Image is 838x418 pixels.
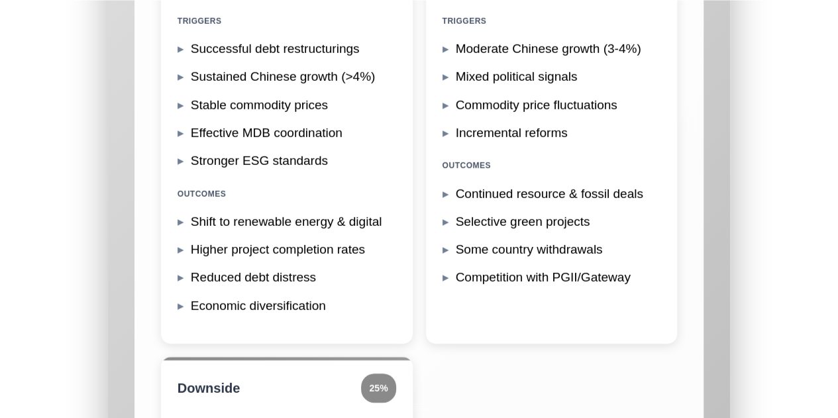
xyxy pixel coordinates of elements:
[178,211,396,233] li: Shift to renewable energy & digital
[178,150,396,172] li: Stronger ESG standards
[443,211,661,233] li: Selective green projects
[178,10,396,32] div: Triggers
[443,10,661,32] div: Triggers
[443,38,661,60] li: Moderate Chinese growth (3-4%)
[178,38,396,60] li: Successful debt restructurings
[443,122,661,144] li: Incremental reforms
[443,266,661,289] li: Competition with PGII/Gateway
[443,238,661,261] li: Some country withdrawals
[178,94,396,117] li: Stable commodity prices
[178,238,396,261] li: Higher project completion rates
[178,295,396,317] li: Economic diversification
[178,66,396,88] li: Sustained Chinese growth (>4%)
[443,183,661,205] li: Continued resource & fossil deals
[178,266,396,289] li: Reduced debt distress
[443,154,661,177] div: Outcomes
[361,374,395,403] span: 25%
[443,94,661,117] li: Commodity price fluctuations
[178,377,240,399] div: Downside
[443,66,661,88] li: Mixed political signals
[178,122,396,144] li: Effective MDB coordination
[178,183,396,205] div: Outcomes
